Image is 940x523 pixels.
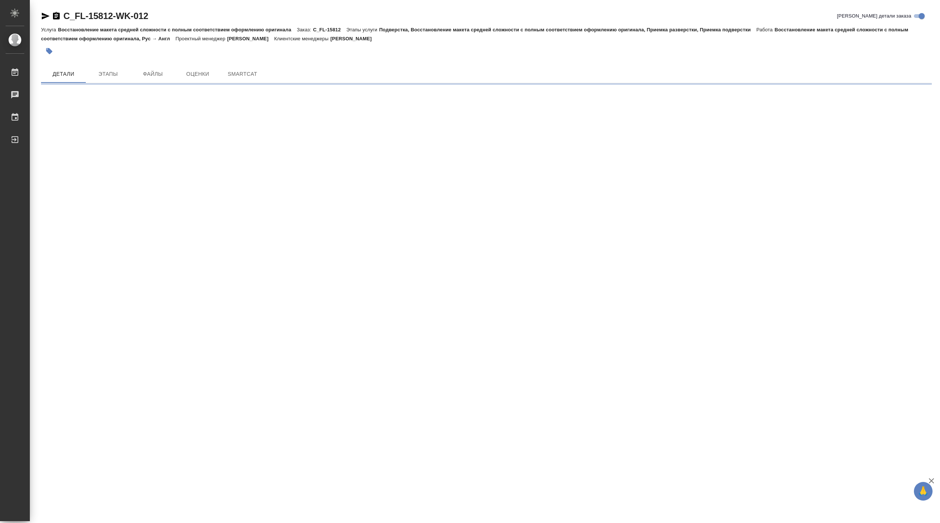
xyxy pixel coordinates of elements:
[914,482,933,501] button: 🙏
[41,43,57,59] button: Добавить тэг
[330,36,377,41] p: [PERSON_NAME]
[90,69,126,79] span: Этапы
[135,69,171,79] span: Файлы
[58,27,297,32] p: Восстановление макета средней сложности с полным соответствием оформлению оригинала
[297,27,313,32] p: Заказ:
[46,69,81,79] span: Детали
[379,27,756,32] p: Подверстка, Восстановление макета средней сложности с полным соответствием оформлению оригинала, ...
[227,36,274,41] p: [PERSON_NAME]
[225,69,260,79] span: SmartCat
[313,27,346,32] p: C_FL-15812
[52,12,61,21] button: Скопировать ссылку
[837,12,911,20] span: [PERSON_NAME] детали заказа
[41,12,50,21] button: Скопировать ссылку для ЯМессенджера
[176,36,227,41] p: Проектный менеджер
[41,27,58,32] p: Услуга
[917,483,930,499] span: 🙏
[756,27,775,32] p: Работа
[347,27,379,32] p: Этапы услуги
[180,69,216,79] span: Оценки
[274,36,330,41] p: Клиентские менеджеры
[63,11,148,21] a: C_FL-15812-WK-012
